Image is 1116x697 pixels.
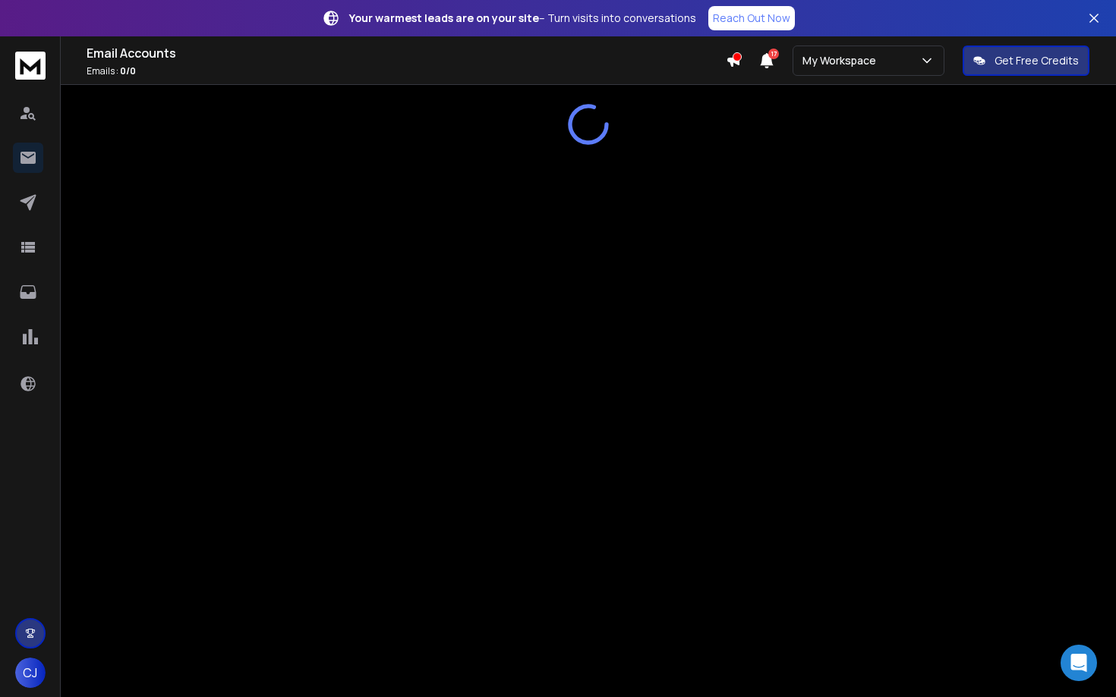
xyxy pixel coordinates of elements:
[349,11,696,26] p: – Turn visits into conversations
[708,6,795,30] a: Reach Out Now
[349,11,539,25] strong: Your warmest leads are on your site
[87,44,726,62] h1: Email Accounts
[802,53,882,68] p: My Workspace
[15,658,46,688] button: CJ
[995,53,1079,68] p: Get Free Credits
[963,46,1089,76] button: Get Free Credits
[768,49,779,59] span: 17
[15,52,46,80] img: logo
[1061,645,1097,681] div: Open Intercom Messenger
[713,11,790,26] p: Reach Out Now
[87,65,726,77] p: Emails :
[120,64,136,77] span: 0 / 0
